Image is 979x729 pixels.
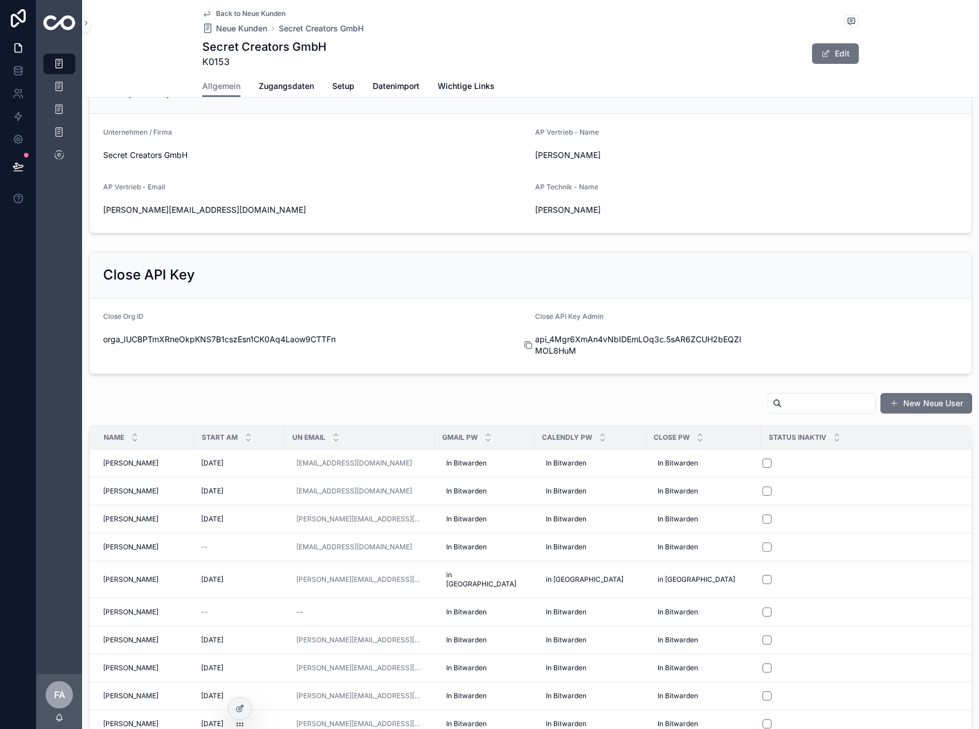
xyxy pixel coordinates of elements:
[373,76,419,99] a: Datenimport
[103,542,158,552] span: [PERSON_NAME]
[103,334,526,345] span: orga_IUCBPTmXRneOkpKNS7B1cszEsn1CK0Aq4Laow9CTTFn
[103,487,158,496] span: [PERSON_NAME]
[292,510,428,528] a: [PERSON_NAME][EMAIL_ADDRESS][DOMAIN_NAME]
[292,482,428,500] a: [EMAIL_ADDRESS][DOMAIN_NAME]
[535,149,742,161] span: [PERSON_NAME]
[446,719,487,728] span: In Bitwarden
[201,691,278,700] a: [DATE]
[541,538,639,556] a: In Bitwarden
[658,635,698,645] span: In Bitwarden
[653,659,754,677] a: In Bitwarden
[546,691,586,700] span: In Bitwarden
[654,433,690,442] span: Close Pw
[296,459,412,468] a: [EMAIL_ADDRESS][DOMAIN_NAME]
[442,687,528,705] a: In Bitwarden
[292,433,325,442] span: UN Email
[292,687,428,705] a: [PERSON_NAME][EMAIL_ADDRESS][DOMAIN_NAME]
[769,433,826,442] span: Status Inaktiv
[535,334,742,357] span: api_4Mgr6XmAn4vNbIDEmLOq3c.5sAR6ZCUH2bEQZIMOL8HuM
[103,691,187,700] a: [PERSON_NAME]
[442,510,528,528] a: In Bitwarden
[546,459,586,468] span: In Bitwarden
[202,9,285,18] a: Back to Neue Kunden
[296,487,412,496] a: [EMAIL_ADDRESS][DOMAIN_NAME]
[292,538,428,556] a: [EMAIL_ADDRESS][DOMAIN_NAME]
[103,575,158,584] span: [PERSON_NAME]
[332,80,354,92] span: Setup
[535,183,598,191] span: AP Technik - Name
[216,23,267,34] span: Neue Kunden
[296,663,423,673] a: [PERSON_NAME][EMAIL_ADDRESS][DOMAIN_NAME]
[296,542,412,552] a: [EMAIL_ADDRESS][DOMAIN_NAME]
[201,542,278,552] a: --
[658,515,698,524] span: In Bitwarden
[259,80,314,92] span: Zugangsdaten
[541,454,639,472] a: In Bitwarden
[535,312,603,321] span: Close API Key Admin
[546,542,586,552] span: In Bitwarden
[653,603,754,621] a: In Bitwarden
[446,691,487,700] span: In Bitwarden
[103,459,187,468] a: [PERSON_NAME]
[54,688,65,702] span: FA
[201,575,278,584] a: [DATE]
[442,631,528,649] a: In Bitwarden
[812,43,859,64] button: Edit
[103,128,172,136] span: Unternehmen / Firma
[201,691,223,700] span: [DATE]
[442,659,528,677] a: In Bitwarden
[880,393,972,414] button: New Neue User
[103,312,144,321] span: Close Org ID
[296,515,423,524] a: [PERSON_NAME][EMAIL_ADDRESS][DOMAIN_NAME]
[546,515,586,524] span: In Bitwarden
[201,663,278,673] a: [DATE]
[546,635,586,645] span: In Bitwarden
[292,659,428,677] a: [PERSON_NAME][EMAIL_ADDRESS][DOMAIN_NAME]
[201,719,223,728] span: [DATE]
[201,663,223,673] span: [DATE]
[201,575,223,584] span: [DATE]
[438,80,495,92] span: Wichtige Links
[201,487,223,496] span: [DATE]
[103,663,187,673] a: [PERSON_NAME]
[442,603,528,621] a: In Bitwarden
[658,719,698,728] span: In Bitwarden
[103,635,158,645] span: [PERSON_NAME]
[535,128,599,136] span: AP Vertrieb - Name
[373,80,419,92] span: Datenimport
[658,575,735,584] span: in [GEOGRAPHIC_DATA]
[446,607,487,617] span: In Bitwarden
[103,204,526,216] span: [PERSON_NAME][EMAIL_ADDRESS][DOMAIN_NAME]
[546,607,586,617] span: In Bitwarden
[36,46,82,180] div: scrollable content
[658,542,698,552] span: In Bitwarden
[541,603,639,621] a: In Bitwarden
[546,575,623,584] span: in [GEOGRAPHIC_DATA]
[446,459,487,468] span: In Bitwarden
[202,55,327,68] span: K0153
[103,635,187,645] a: [PERSON_NAME]
[201,515,223,524] span: [DATE]
[658,663,698,673] span: In Bitwarden
[296,575,423,584] a: [PERSON_NAME][EMAIL_ADDRESS][DOMAIN_NAME]
[653,482,754,500] a: In Bitwarden
[103,607,187,617] a: [PERSON_NAME]
[446,487,487,496] span: In Bitwarden
[296,691,423,700] a: [PERSON_NAME][EMAIL_ADDRESS][DOMAIN_NAME]
[216,9,285,18] span: Back to Neue Kunden
[103,183,165,191] span: AP Vertrieb - Email
[653,631,754,649] a: In Bitwarden
[296,719,423,728] a: [PERSON_NAME][EMAIL_ADDRESS][DOMAIN_NAME]
[201,719,278,728] a: [DATE]
[292,603,428,621] a: --
[446,542,487,552] span: In Bitwarden
[279,23,364,34] a: Secret Creators GmbH
[103,515,187,524] a: [PERSON_NAME]
[541,510,639,528] a: In Bitwarden
[442,433,478,442] span: Gmail Pw
[442,454,528,472] a: In Bitwarden
[202,76,240,98] a: Allgemein
[442,566,528,593] a: in [GEOGRAPHIC_DATA]
[446,663,487,673] span: In Bitwarden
